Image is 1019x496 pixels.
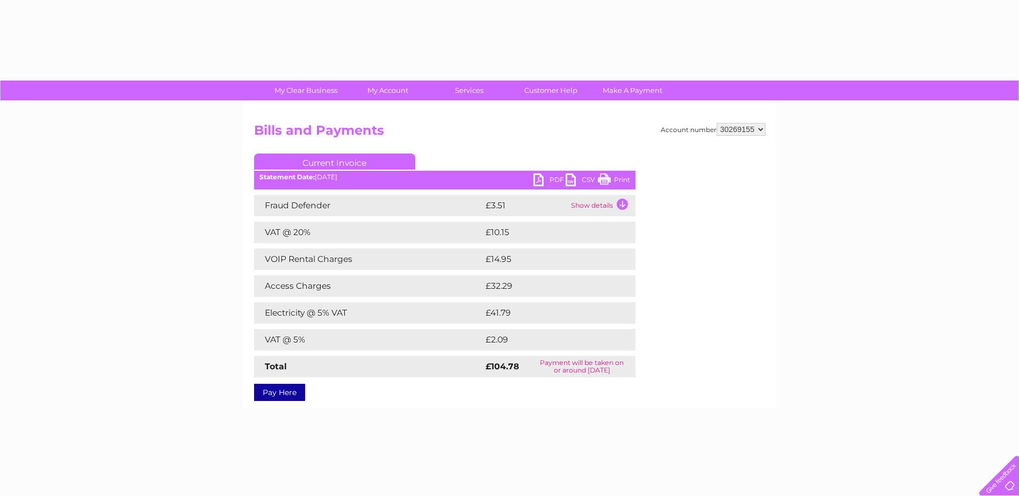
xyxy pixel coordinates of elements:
b: Statement Date: [259,173,315,181]
td: £10.15 [483,222,612,243]
td: Show details [568,195,635,216]
a: Make A Payment [588,81,677,100]
td: Payment will be taken on or around [DATE] [529,356,635,377]
td: VAT @ 5% [254,329,483,351]
td: £14.95 [483,249,613,270]
td: VOIP Rental Charges [254,249,483,270]
a: Current Invoice [254,154,415,170]
div: Account number [661,123,765,136]
a: Services [425,81,514,100]
a: Customer Help [507,81,595,100]
a: Print [598,173,630,189]
td: Electricity @ 5% VAT [254,302,483,324]
td: £2.09 [483,329,611,351]
strong: Total [265,361,287,371]
a: PDF [533,173,566,189]
h2: Bills and Payments [254,123,765,143]
td: Fraud Defender [254,195,483,216]
a: My Account [343,81,432,100]
div: [DATE] [254,173,635,181]
td: £3.51 [483,195,568,216]
td: £32.29 [483,275,613,297]
td: VAT @ 20% [254,222,483,243]
td: Access Charges [254,275,483,297]
a: Pay Here [254,384,305,401]
a: My Clear Business [262,81,350,100]
a: CSV [566,173,598,189]
td: £41.79 [483,302,613,324]
strong: £104.78 [486,361,519,371]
